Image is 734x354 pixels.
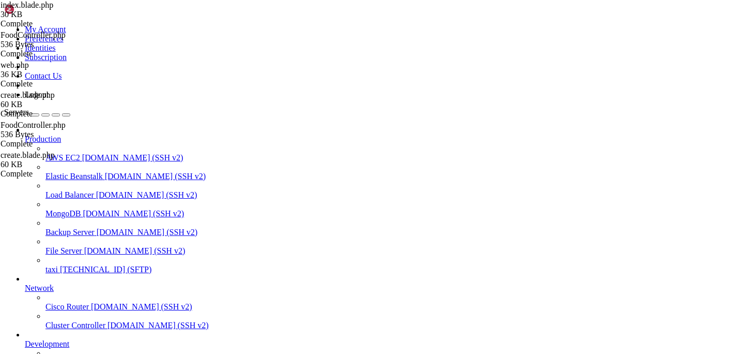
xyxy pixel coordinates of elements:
[1,91,55,99] span: create.blade.php
[1,130,104,139] div: 536 Bytes
[1,121,66,129] span: FoodController.php
[1,19,104,28] div: Complete
[1,169,104,179] div: Complete
[1,139,104,149] div: Complete
[1,40,104,49] div: 536 Bytes
[1,61,104,79] span: web.php
[1,1,104,19] span: index.blade.php
[1,10,104,19] div: 30 KB
[1,91,104,109] span: create.blade.php
[1,151,104,169] span: create.blade.php
[1,61,29,69] span: web.php
[1,100,104,109] div: 60 KB
[1,109,104,119] div: Complete
[1,70,104,79] div: 36 KB
[1,121,104,139] span: FoodController.php
[1,151,55,159] span: create.blade.php
[1,79,104,89] div: Complete
[1,31,104,49] span: FoodController.php
[1,31,66,39] span: FoodController.php
[1,160,104,169] div: 60 KB
[1,1,53,9] span: index.blade.php
[1,49,104,58] div: Complete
